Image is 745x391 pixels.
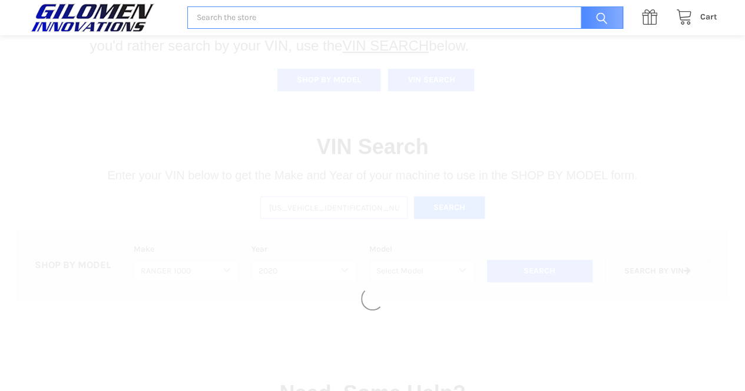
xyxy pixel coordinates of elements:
input: Search the store [187,6,623,29]
span: Cart [700,12,717,22]
img: GILOMEN INNOVATIONS [28,3,157,32]
a: Cart [670,10,717,25]
input: Search [575,6,623,29]
a: GILOMEN INNOVATIONS [28,3,175,32]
